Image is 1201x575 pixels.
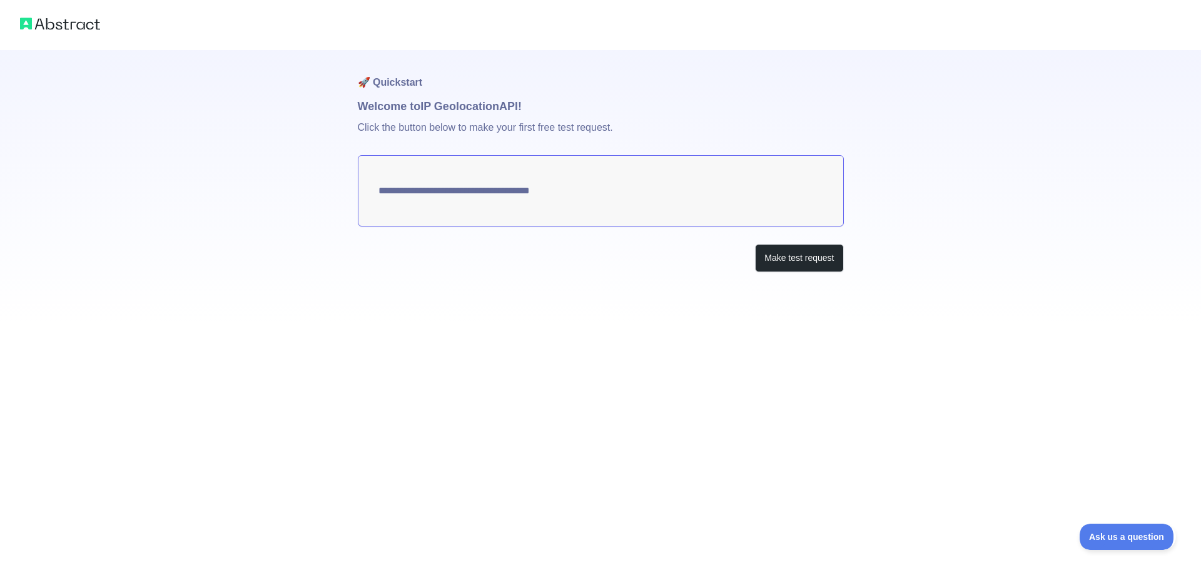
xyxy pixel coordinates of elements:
p: Click the button below to make your first free test request. [358,115,844,155]
h1: Welcome to IP Geolocation API! [358,98,844,115]
iframe: Toggle Customer Support [1080,524,1176,550]
button: Make test request [755,244,843,272]
img: Abstract logo [20,15,100,33]
h1: 🚀 Quickstart [358,50,844,98]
